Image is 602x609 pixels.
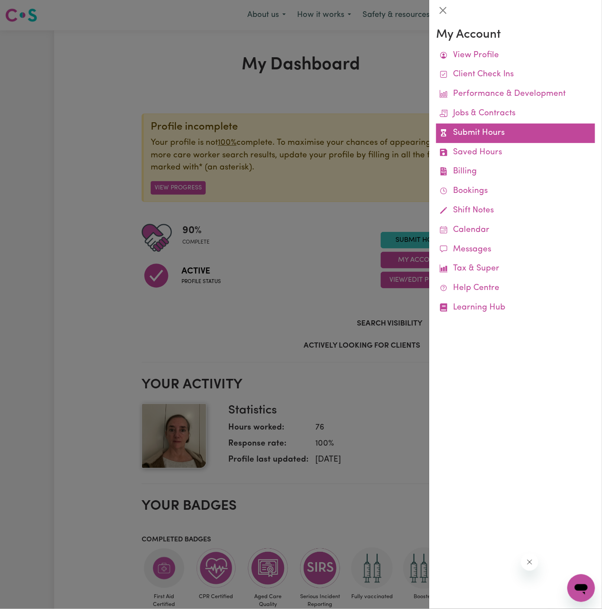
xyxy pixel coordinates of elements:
[567,574,595,602] iframe: Button to launch messaging window
[436,104,595,124] a: Jobs & Contracts
[436,143,595,163] a: Saved Hours
[436,28,595,42] h3: My Account
[436,221,595,240] a: Calendar
[436,201,595,221] a: Shift Notes
[436,3,450,17] button: Close
[436,298,595,318] a: Learning Hub
[5,6,52,13] span: Need any help?
[436,240,595,260] a: Messages
[436,162,595,182] a: Billing
[436,279,595,298] a: Help Centre
[436,46,595,65] a: View Profile
[436,124,595,143] a: Submit Hours
[436,65,595,85] a: Client Check Ins
[436,85,595,104] a: Performance & Development
[436,182,595,201] a: Bookings
[521,554,538,571] iframe: Close message
[436,259,595,279] a: Tax & Super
